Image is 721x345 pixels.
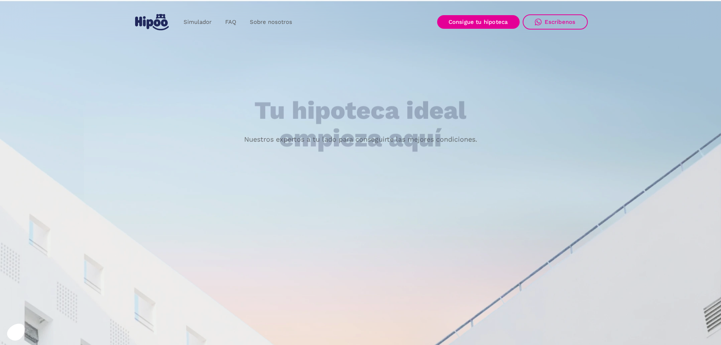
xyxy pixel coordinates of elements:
div: Escríbenos [545,19,576,25]
a: FAQ [218,15,243,30]
h1: Tu hipoteca ideal empieza aquí [217,97,504,152]
a: Simulador [177,15,218,30]
a: Consigue tu hipoteca [437,15,520,29]
a: Sobre nosotros [243,15,299,30]
a: Escríbenos [523,14,588,30]
a: home [134,11,171,33]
